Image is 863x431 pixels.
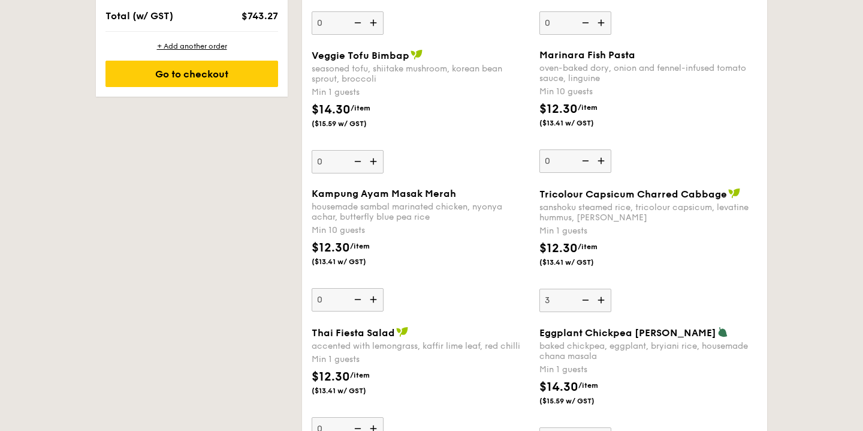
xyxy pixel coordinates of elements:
[575,289,593,312] img: icon-reduce.1d2dbef1.svg
[539,327,716,339] span: Eggplant Chickpea [PERSON_NAME]
[539,258,621,267] span: ($13.41 w/ GST)
[312,119,393,128] span: ($15.59 w/ GST)
[539,396,621,406] span: ($15.59 w/ GST)
[348,11,366,34] img: icon-reduce.1d2dbef1.svg
[578,243,598,251] span: /item
[350,242,370,250] span: /item
[366,11,384,34] img: icon-add.58712e84.svg
[105,41,278,51] div: + Add another order
[539,364,758,376] div: Min 1 guests
[539,202,758,223] div: sanshoku steamed rice, tricolour capsicum, levatine hummus, [PERSON_NAME]
[105,61,278,87] div: Go to checkout
[575,149,593,172] img: icon-reduce.1d2dbef1.svg
[312,64,530,84] div: seasoned tofu, shiitake mushroom, korean bean sprout, broccoli
[539,118,621,128] span: ($13.41 w/ GST)
[366,288,384,311] img: icon-add.58712e84.svg
[539,241,578,256] span: $12.30
[348,288,366,311] img: icon-reduce.1d2dbef1.svg
[593,11,611,34] img: icon-add.58712e84.svg
[539,188,727,200] span: Tricolour Capsicum Charred Cabbage
[539,225,758,237] div: Min 1 guests
[539,63,758,83] div: oven-baked dory, onion and fennel-infused tomato sauce, linguine
[578,381,598,390] span: /item
[312,202,530,222] div: housemade sambal marinated chicken, nyonya achar, butterfly blue pea rice
[539,86,758,98] div: Min 10 guests
[312,188,456,199] span: Kampung Ayam Masak Merah
[593,149,611,172] img: icon-add.58712e84.svg
[578,103,598,112] span: /item
[539,11,611,35] input: $12.30/item($13.41 w/ GST)
[539,149,611,173] input: Marinara Fish Pastaoven-baked dory, onion and fennel-infused tomato sauce, linguineMin 10 guests$...
[312,327,395,339] span: Thai Fiesta Salad
[539,102,578,116] span: $12.30
[396,327,408,337] img: icon-vegan.f8ff3823.svg
[312,103,351,117] span: $14.30
[312,150,384,173] input: Veggie Tofu Bimbapseasoned tofu, shiitake mushroom, korean bean sprout, broccoliMin 1 guests$14.3...
[539,341,758,361] div: baked chickpea, eggplant, bryiani rice, housemade chana masala
[348,150,366,173] img: icon-reduce.1d2dbef1.svg
[351,104,370,112] span: /item
[312,386,393,396] span: ($13.41 w/ GST)
[366,150,384,173] img: icon-add.58712e84.svg
[105,10,173,22] span: Total (w/ GST)
[312,86,530,98] div: Min 1 guests
[728,188,740,199] img: icon-vegan.f8ff3823.svg
[312,341,530,351] div: accented with lemongrass, kaffir lime leaf, red chilli
[411,49,423,60] img: icon-vegan.f8ff3823.svg
[539,49,635,61] span: Marinara Fish Pasta
[593,289,611,312] img: icon-add.58712e84.svg
[575,11,593,34] img: icon-reduce.1d2dbef1.svg
[312,241,350,255] span: $12.30
[312,225,530,237] div: Min 10 guests
[717,327,728,337] img: icon-vegetarian.fe4039eb.svg
[312,11,384,35] input: $12.30/item($13.41 w/ GST)
[242,10,278,22] span: $743.27
[312,257,393,267] span: ($13.41 w/ GST)
[350,371,370,379] span: /item
[539,380,578,394] span: $14.30
[312,370,350,384] span: $12.30
[539,289,611,312] input: Tricolour Capsicum Charred Cabbagesanshoku steamed rice, tricolour capsicum, levatine hummus, [PE...
[312,354,530,366] div: Min 1 guests
[312,288,384,312] input: Kampung Ayam Masak Merahhousemade sambal marinated chicken, nyonya achar, butterfly blue pea rice...
[312,50,409,61] span: Veggie Tofu Bimbap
